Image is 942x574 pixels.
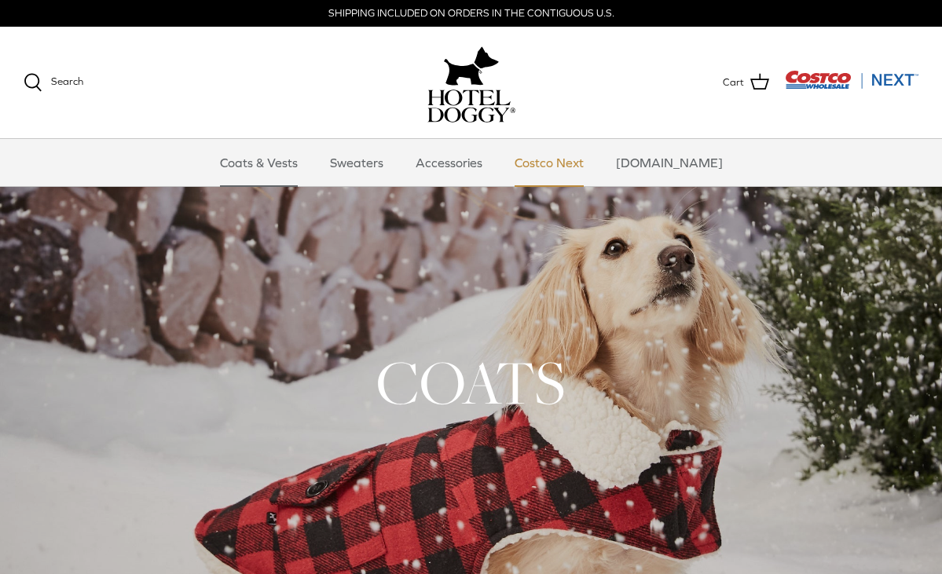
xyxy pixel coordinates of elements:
a: Cart [723,72,769,93]
img: Costco Next [785,70,918,90]
span: Cart [723,75,744,91]
a: Costco Next [500,139,598,186]
a: Accessories [401,139,497,186]
img: hoteldoggy.com [444,42,499,90]
a: Visit Costco Next [785,80,918,92]
a: Search [24,73,83,92]
a: Sweaters [316,139,398,186]
a: [DOMAIN_NAME] [602,139,737,186]
img: hoteldoggycom [427,90,515,122]
h1: COATS [24,344,918,421]
a: Coats & Vests [206,139,312,186]
span: Search [51,75,83,87]
a: hoteldoggy.com hoteldoggycom [427,42,515,122]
